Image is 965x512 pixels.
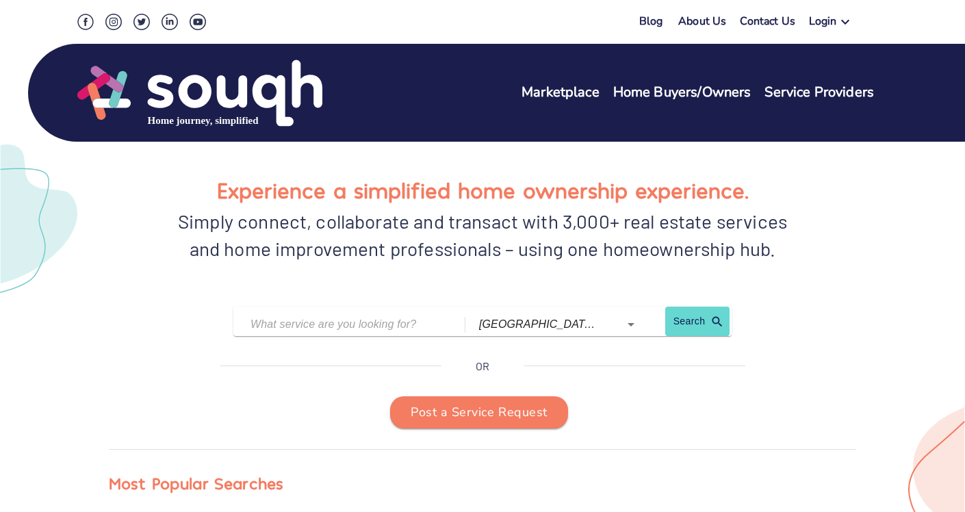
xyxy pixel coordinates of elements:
a: Home Buyers/Owners [613,83,751,103]
a: Blog [639,14,663,29]
input: Which city? [479,313,601,335]
button: Open [621,315,641,334]
input: What service are you looking for? [250,313,430,335]
img: Instagram Social Icon [105,14,122,30]
a: Marketplace [522,83,600,103]
div: Login [809,14,837,34]
h1: Experience a simplified home ownership experience. [217,172,749,207]
p: OR [476,358,489,374]
a: About Us [678,14,726,34]
div: Most Popular Searches [109,470,283,496]
img: Souqh Logo [77,58,322,128]
div: Simply connect, collaborate and transact with 3,000+ real estate services and home improvement pr... [171,207,794,262]
img: Youtube Social Icon [190,14,206,30]
a: Service Providers [764,83,874,103]
a: Contact Us [740,14,795,34]
span: Post a Service Request [411,402,547,424]
img: Facebook Social Icon [77,14,94,30]
button: Post a Service Request [390,396,567,429]
img: LinkedIn Social Icon [162,14,178,30]
img: Twitter Social Icon [133,14,150,30]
